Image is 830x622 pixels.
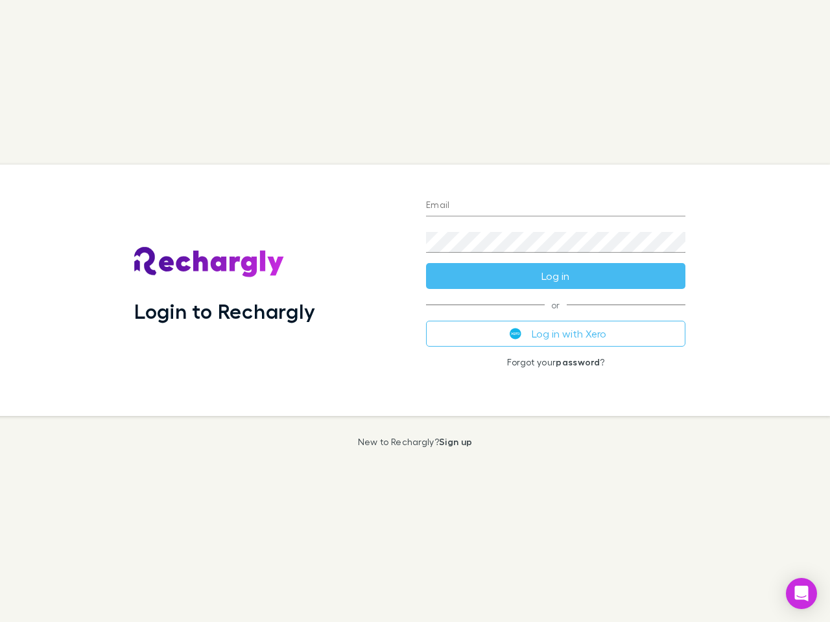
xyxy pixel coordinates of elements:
a: password [556,356,600,367]
div: Open Intercom Messenger [786,578,817,609]
p: New to Rechargly? [358,437,473,447]
p: Forgot your ? [426,357,685,367]
img: Rechargly's Logo [134,247,285,278]
img: Xero's logo [510,328,521,340]
a: Sign up [439,436,472,447]
h1: Login to Rechargly [134,299,315,323]
button: Log in [426,263,685,289]
button: Log in with Xero [426,321,685,347]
